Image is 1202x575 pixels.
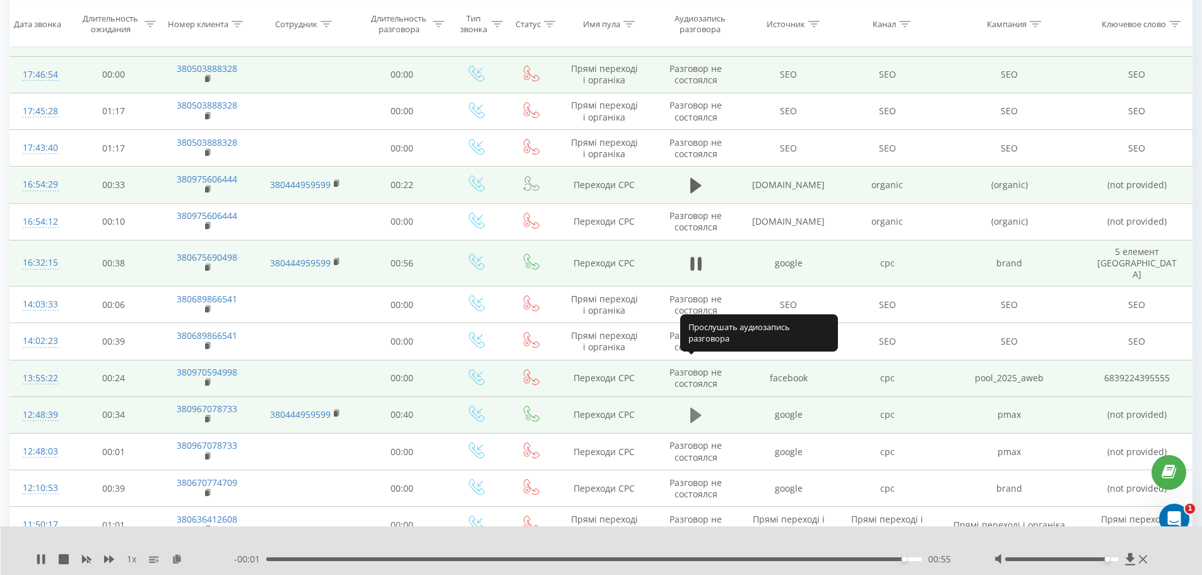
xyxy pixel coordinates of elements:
td: organic [838,203,936,240]
a: 380670774709 [177,477,237,489]
td: 00:34 [68,396,160,433]
a: 380503888328 [177,136,237,148]
a: 380444959599 [270,408,331,420]
td: cpc [838,434,936,470]
td: Прямі переході і органіка [1082,507,1192,543]
div: 12:10:53 [23,476,56,501]
div: Статус [516,18,541,29]
div: 14:03:33 [23,292,56,317]
div: 17:45:28 [23,99,56,124]
td: Переходи CPC [557,203,652,240]
span: Разговор не состоялся [669,293,722,316]
a: 380975606444 [177,210,237,222]
td: Прямі переході і органіка [557,507,652,543]
div: 14:02:23 [23,329,56,353]
div: Сотрудник [275,18,317,29]
td: 6839224395555 [1082,360,1192,396]
a: 380689866541 [177,293,237,305]
a: 380967078733 [177,403,237,415]
td: SEO [1082,93,1192,129]
td: Прямі переході і органіка [557,56,652,93]
span: 00:55 [928,553,951,566]
a: 380675690498 [177,251,237,263]
div: Имя пула [583,18,620,29]
td: pool_2025_aweb [936,360,1082,396]
td: pmax [936,434,1082,470]
td: Прямі переході і органіка [557,287,652,323]
span: Разговор не состоялся [669,99,722,122]
td: [DOMAIN_NAME] [739,203,838,240]
span: Разговор не состоялся [669,439,722,463]
td: 00:00 [356,470,448,507]
td: 00:00 [356,323,448,360]
a: 380503888328 [177,62,237,74]
td: (not provided) [1082,470,1192,507]
td: SEO [739,287,838,323]
td: (not provided) [1082,434,1192,470]
div: Канал [873,18,896,29]
div: Кампания [987,18,1027,29]
td: Прямі переході і органіка [838,507,936,543]
td: SEO [739,93,838,129]
td: 01:17 [68,130,160,167]
iframe: Intercom live chat [1159,504,1189,534]
div: 17:46:54 [23,62,56,87]
td: SEO [1082,130,1192,167]
td: 00:00 [356,434,448,470]
td: 00:40 [356,396,448,433]
span: Разговор не состоялся [669,513,722,536]
td: Переходи CPC [557,434,652,470]
td: SEO [838,130,936,167]
td: SEO [936,130,1082,167]
td: 00:00 [356,287,448,323]
span: Разговор не состоялся [669,136,722,160]
div: Тип звонка [459,13,488,35]
span: Разговор не состоялся [669,329,722,353]
td: cpc [838,470,936,507]
div: 12:48:39 [23,403,56,427]
td: SEO [838,56,936,93]
td: google [739,434,838,470]
a: 380975606444 [177,173,237,185]
span: 1 [1185,504,1195,514]
td: cpc [838,360,936,396]
div: 12:48:03 [23,439,56,464]
div: 17:43:40 [23,136,56,160]
td: Переходи CPC [557,240,652,287]
div: Длительность ожидания [80,13,142,35]
span: - 00:01 [234,553,266,566]
td: 00:00 [356,507,448,543]
td: 00:00 [356,203,448,240]
div: Длительность разговора [368,13,430,35]
div: Номер клиента [168,18,228,29]
td: organic [838,167,936,203]
td: SEO [838,93,936,129]
td: 00:33 [68,167,160,203]
div: 11:50:17 [23,513,56,537]
div: 16:54:29 [23,172,56,197]
td: SEO [1082,323,1192,360]
td: Прямі переході і органіка [936,507,1082,543]
td: SEO [936,323,1082,360]
td: (organic) [936,167,1082,203]
td: SEO [936,56,1082,93]
td: google [739,396,838,433]
td: (not provided) [1082,396,1192,433]
a: 380970594998 [177,366,237,378]
span: Разговор не состоялся [669,210,722,233]
td: 00:56 [356,240,448,287]
td: SEO [739,56,838,93]
td: 00:00 [356,130,448,167]
td: [DOMAIN_NAME] [739,167,838,203]
td: SEO [1082,56,1192,93]
td: 00:00 [68,56,160,93]
td: pmax [936,396,1082,433]
td: (not provided) [1082,167,1192,203]
td: Переходи CPC [557,360,652,396]
td: SEO [936,287,1082,323]
a: 380444959599 [270,257,331,269]
td: SEO [1082,287,1192,323]
span: Разговор не состоялся [669,62,722,86]
td: SEO [838,323,936,360]
td: Прямі переході і органіка [739,507,838,543]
